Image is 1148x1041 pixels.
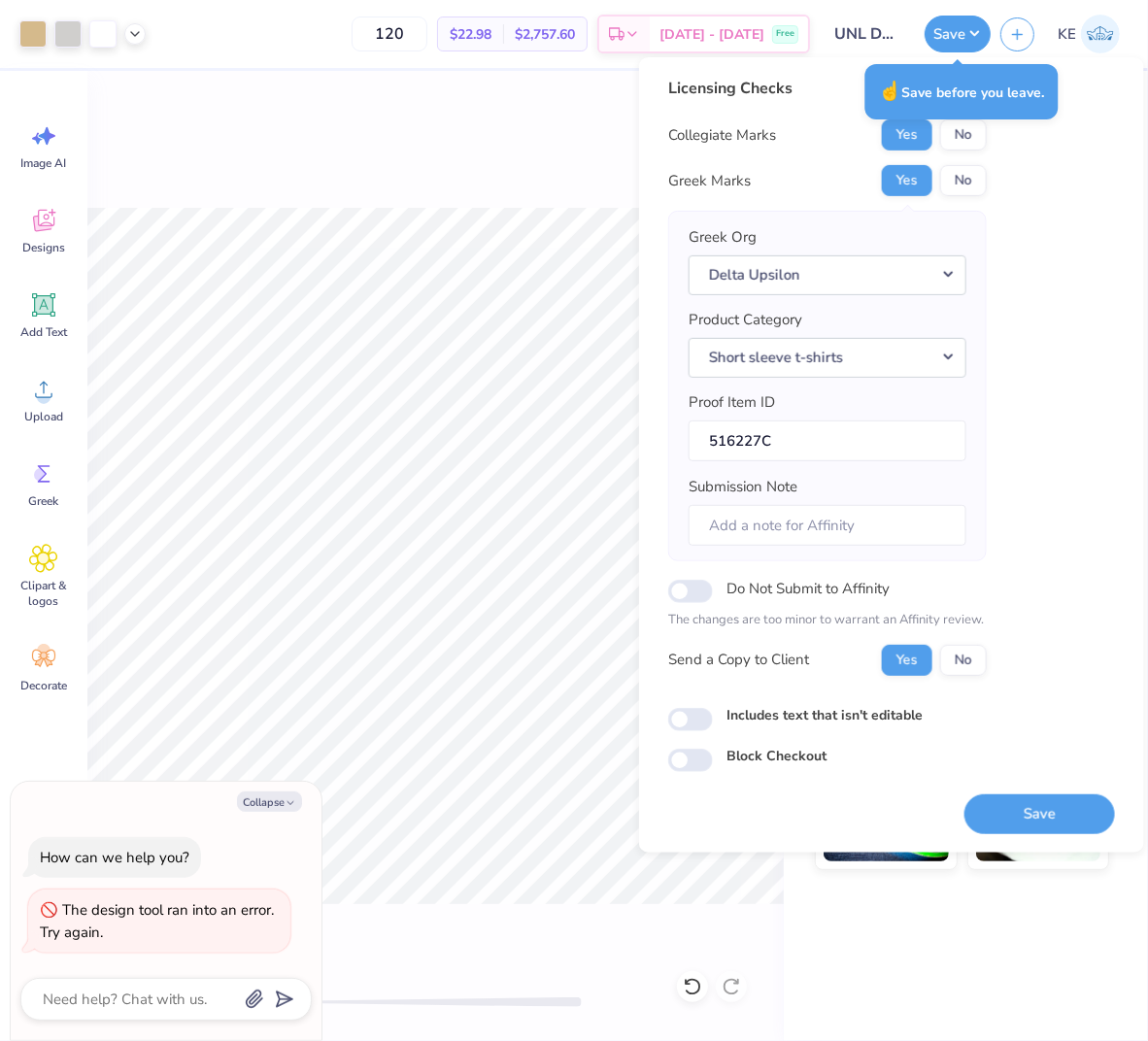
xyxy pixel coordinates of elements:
p: The changes are too minor to warrant an Affinity review. [668,611,987,630]
img: Kent Everic Delos Santos [1081,15,1120,53]
button: Yes [882,119,932,151]
a: KE [1049,15,1129,53]
span: Designs [22,240,65,255]
button: No [940,644,987,675]
span: Image AI [21,155,67,171]
span: KE [1058,23,1076,46]
span: Upload [24,409,63,424]
button: Yes [882,165,932,196]
button: No [940,119,987,151]
span: $22.98 [450,24,491,45]
div: Licensing Checks [668,77,987,100]
span: ☝️ [878,79,901,104]
span: Decorate [20,678,67,693]
label: Do Not Submit to Affinity [726,576,890,601]
button: Delta Upsilon [689,254,966,294]
span: Greek [29,493,59,509]
label: Block Checkout [726,746,827,766]
button: Collapse [237,791,302,812]
label: Greek Org [689,226,757,249]
input: Add a note for Affinity [689,504,966,546]
label: Includes text that isn't editable [726,704,923,724]
span: Free [776,27,794,41]
label: Proof Item ID [689,391,775,414]
span: [DATE] - [DATE] [659,24,764,45]
input: Untitled Design [820,15,915,53]
span: $2,757.60 [515,24,575,45]
div: How can we help you? [40,848,189,867]
div: Greek Marks [668,170,751,192]
input: – – [352,17,427,51]
span: Clipart & logos [12,578,76,609]
button: Yes [882,644,932,675]
div: Collegiate Marks [668,124,776,147]
button: Save [925,16,991,52]
button: Save [964,793,1115,833]
button: Short sleeve t-shirts [689,337,966,377]
div: Save before you leave. [864,64,1058,119]
div: Send a Copy to Client [668,649,809,671]
button: No [940,165,987,196]
div: The design tool ran into an error. Try again. [40,900,274,942]
label: Submission Note [689,476,797,498]
span: Add Text [20,324,67,340]
label: Product Category [689,309,802,331]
